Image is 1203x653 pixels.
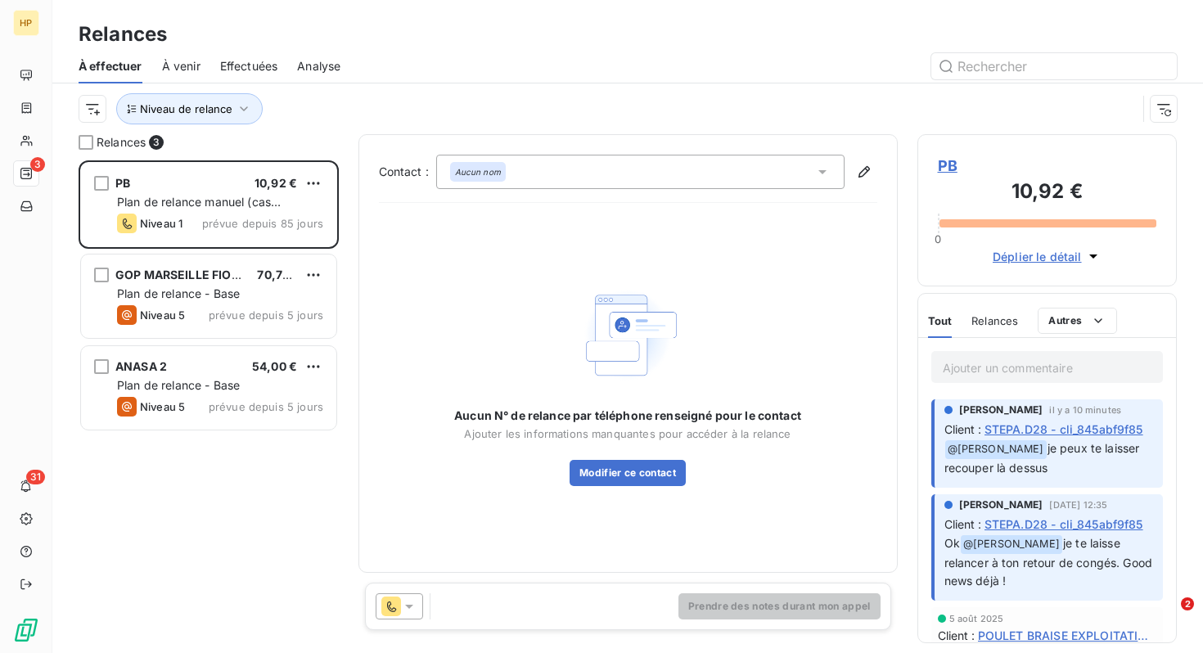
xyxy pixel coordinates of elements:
span: [PERSON_NAME] [959,403,1043,417]
span: Relances [971,314,1018,327]
span: Plan de relance - Base [117,378,240,392]
h3: 10,92 € [938,177,1157,209]
span: je te laisse relancer à ton retour de congés. Good news déjà ! [944,536,1156,588]
span: [PERSON_NAME] [959,498,1043,512]
span: Relances [97,134,146,151]
button: Autres [1038,308,1117,334]
span: 2 [1181,597,1194,610]
a: 3 [13,160,38,187]
span: @ [PERSON_NAME] [961,535,1062,554]
span: Niveau 5 [140,308,185,322]
span: À effectuer [79,58,142,74]
span: 3 [30,157,45,172]
span: 0 [935,232,941,245]
input: Rechercher [931,53,1177,79]
img: Empty state [575,282,680,388]
span: il y a 10 minutes [1049,405,1121,415]
span: je peux te laisser recouper là dessus [944,441,1143,475]
span: prévue depuis 5 jours [209,400,323,413]
span: prévue depuis 85 jours [202,217,323,230]
span: Analyse [297,58,340,74]
h3: Relances [79,20,167,49]
span: 70,72 € [257,268,300,281]
span: POULET BRAISE EXPLOITATION - Siège - cli_1b5b7073a3 [978,627,1156,644]
span: ANASA 2 [115,359,167,373]
span: 5 août 2025 [949,614,1004,624]
span: Client : [944,516,981,533]
span: [DATE] 12:35 [1049,500,1107,510]
span: 31 [26,470,45,484]
span: Niveau de relance [140,102,232,115]
span: 10,92 € [255,176,297,190]
span: GOP MARSEILLE FIOCCA [115,268,256,281]
span: PB [115,176,130,190]
iframe: Intercom live chat [1147,597,1187,637]
span: Plan de relance manuel (cas complexe) [117,195,281,225]
span: prévue depuis 5 jours [209,308,323,322]
span: Ok [944,536,960,550]
span: 54,00 € [252,359,297,373]
span: Client : [938,627,975,644]
img: Logo LeanPay [13,617,39,643]
label: Contact : [379,164,436,180]
span: STEPA.D28 - cli_845abf9f85 [984,516,1143,533]
span: Déplier le détail [993,248,1082,265]
span: PB [938,155,1157,177]
span: À venir [162,58,200,74]
div: HP [13,10,39,36]
span: STEPA.D28 - cli_845abf9f85 [984,421,1143,438]
span: Niveau 5 [140,400,185,413]
span: Aucun N° de relance par téléphone renseigné pour le contact [454,408,801,424]
em: Aucun nom [455,166,501,178]
span: Ajouter les informations manquantes pour accéder à la relance [464,427,791,440]
button: Niveau de relance [116,93,263,124]
span: @ [PERSON_NAME] [945,440,1047,459]
div: grid [79,160,339,653]
span: 3 [149,135,164,150]
span: Plan de relance - Base [117,286,240,300]
span: Effectuées [220,58,278,74]
span: Client : [944,421,981,438]
button: Déplier le détail [988,247,1106,266]
button: Modifier ce contact [570,460,686,486]
span: Niveau 1 [140,217,182,230]
button: Prendre des notes durant mon appel [678,593,881,619]
span: Tout [928,314,953,327]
